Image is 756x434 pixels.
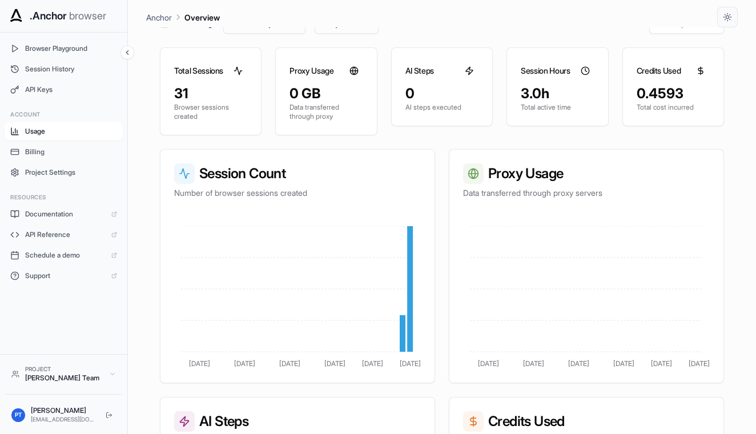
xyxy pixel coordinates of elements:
h3: Credits Used [463,411,710,432]
button: Usage [5,122,123,140]
tspan: [DATE] [234,359,255,368]
p: Total active time [521,103,594,112]
a: Support [5,267,123,285]
tspan: [DATE] [651,359,672,368]
span: browser [69,8,106,24]
h3: Account [10,110,117,119]
h3: AI Steps [405,65,434,77]
tspan: [DATE] [613,359,634,368]
button: Project[PERSON_NAME] Team [6,360,122,387]
p: Data transferred through proxy servers [463,187,710,199]
h3: Resources [10,193,117,202]
span: Billing [25,147,117,156]
span: Documentation [25,210,106,219]
a: Documentation [5,205,123,223]
span: API Reference [25,230,106,239]
span: Session History [25,65,117,74]
h3: Session Hours [521,65,570,77]
tspan: [DATE] [189,359,210,368]
div: 0.4593 [637,85,710,103]
p: Data transferred through proxy [289,103,363,121]
tspan: [DATE] [689,359,710,368]
tspan: [DATE] [362,359,383,368]
span: .Anchor [30,8,67,24]
p: Browser sessions created [174,103,247,121]
button: Project Settings [5,163,123,182]
img: Anchor Icon [7,7,25,25]
h3: Total Sessions [174,65,223,77]
div: Project [25,365,103,373]
button: Browser Playground [5,39,123,58]
span: API Keys [25,85,117,94]
tspan: [DATE] [523,359,544,368]
h3: Credits Used [637,65,681,77]
div: [EMAIL_ADDRESS][DOMAIN_NAME] [31,415,96,424]
a: API Reference [5,226,123,244]
p: Total cost incurred [637,103,710,112]
h3: Proxy Usage [463,163,710,184]
span: Browser Playground [25,44,117,53]
div: 3.0h [521,85,594,103]
tspan: [DATE] [400,359,421,368]
p: AI steps executed [405,103,478,112]
span: Project Settings [25,168,117,177]
button: Billing [5,143,123,161]
nav: breadcrumb [146,11,220,23]
span: Usage [25,127,117,136]
p: Number of browser sessions created [174,187,421,199]
tspan: [DATE] [324,359,345,368]
tspan: [DATE] [478,359,499,368]
p: Anchor [146,11,172,23]
div: 0 [405,85,478,103]
button: Logout [102,408,116,422]
span: PT [15,411,22,419]
button: Collapse sidebar [120,46,134,59]
span: Support [25,271,106,280]
div: 0 GB [289,85,363,103]
h3: Session Count [174,163,421,184]
button: Session History [5,60,123,78]
span: Schedule a demo [25,251,106,260]
tspan: [DATE] [568,359,589,368]
h3: AI Steps [174,411,421,432]
div: [PERSON_NAME] Team [25,373,103,383]
tspan: [DATE] [279,359,300,368]
a: Schedule a demo [5,246,123,264]
div: [PERSON_NAME] [31,406,96,415]
button: API Keys [5,81,123,99]
div: 31 [174,85,247,103]
p: Overview [184,11,220,23]
h3: Proxy Usage [289,65,333,77]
